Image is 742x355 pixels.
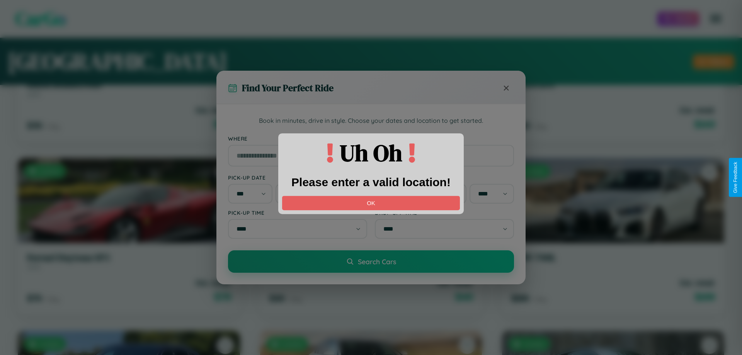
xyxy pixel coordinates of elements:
h3: Find Your Perfect Ride [242,82,334,94]
label: Pick-up Time [228,209,367,216]
label: Drop-off Time [375,209,514,216]
label: Where [228,135,514,142]
p: Book in minutes, drive in style. Choose your dates and location to get started. [228,116,514,126]
label: Drop-off Date [375,174,514,181]
label: Pick-up Date [228,174,367,181]
span: Search Cars [358,257,396,266]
